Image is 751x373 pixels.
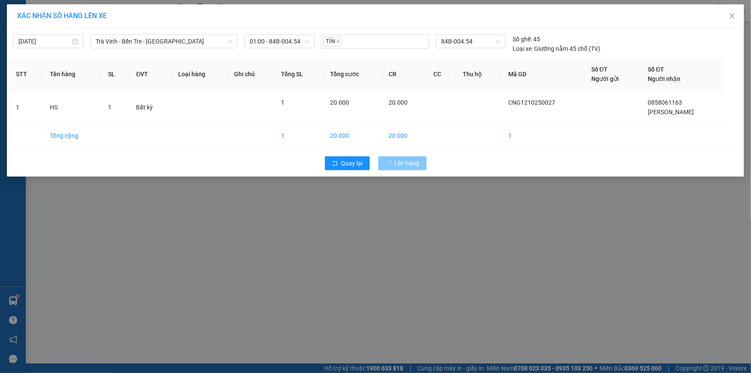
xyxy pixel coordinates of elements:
div: [GEOGRAPHIC_DATA] [56,7,143,27]
span: Số ĐT [591,66,608,73]
th: Thu hộ [456,58,501,91]
td: 1 [9,91,43,124]
div: 0858061163 [56,37,143,49]
span: Trà Vinh - Bến Tre - Sài Gòn [96,35,232,48]
td: 1 [501,124,584,148]
td: 20.000 [382,124,426,148]
th: ĐVT [129,58,171,91]
span: Gửi: [7,8,21,17]
div: [PERSON_NAME] [56,27,143,37]
td: HS [43,91,101,124]
span: Người nhận [648,75,681,82]
th: Loại hàng [171,58,227,91]
span: down [228,39,233,44]
span: 0858061163 [648,99,683,106]
span: Loại xe: [513,44,533,53]
span: close [336,39,340,44]
span: Số ĐT [648,66,664,73]
span: close [729,12,736,19]
span: 84B-004.54 [441,35,501,48]
th: Tổng cước [323,58,382,91]
span: 1 [108,104,111,111]
td: Bất kỳ [129,91,171,124]
span: 20.000 [389,99,408,106]
span: 1 [281,99,284,106]
th: Mã GD [501,58,584,91]
td: 1 [274,124,323,148]
input: 13/10/2025 [19,37,71,46]
span: [PERSON_NAME] [648,109,694,115]
div: Giường nằm 45 chỗ (TV) [513,44,600,53]
span: loading [385,160,395,166]
span: Quay lại [341,159,363,168]
span: Số ghế: [513,34,532,44]
span: CR : [6,55,20,64]
button: Close [720,4,744,28]
button: Lên hàng [378,156,426,170]
div: Cầu Ngang [7,7,50,28]
th: Tên hàng [43,58,101,91]
td: Tổng cộng [43,124,101,148]
span: CNG1210250027 [508,99,555,106]
span: TÍN [323,37,342,47]
th: CC [426,58,456,91]
span: 01:00 - 84B-004.54 [250,35,309,48]
th: STT [9,58,43,91]
div: 20.000 [6,54,51,65]
div: 45 [513,34,540,44]
th: Ghi chú [227,58,275,91]
td: 20.000 [323,124,382,148]
span: Nhận: [56,7,77,16]
th: Tổng SL [274,58,323,91]
th: CR [382,58,426,91]
span: 20.000 [330,99,349,106]
span: Lên hàng [395,159,420,168]
th: SL [101,58,130,91]
button: rollbackQuay lại [325,156,370,170]
span: XÁC NHẬN SỐ HÀNG LÊN XE [17,12,107,20]
span: Người gửi [591,75,619,82]
span: rollback [332,160,338,167]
